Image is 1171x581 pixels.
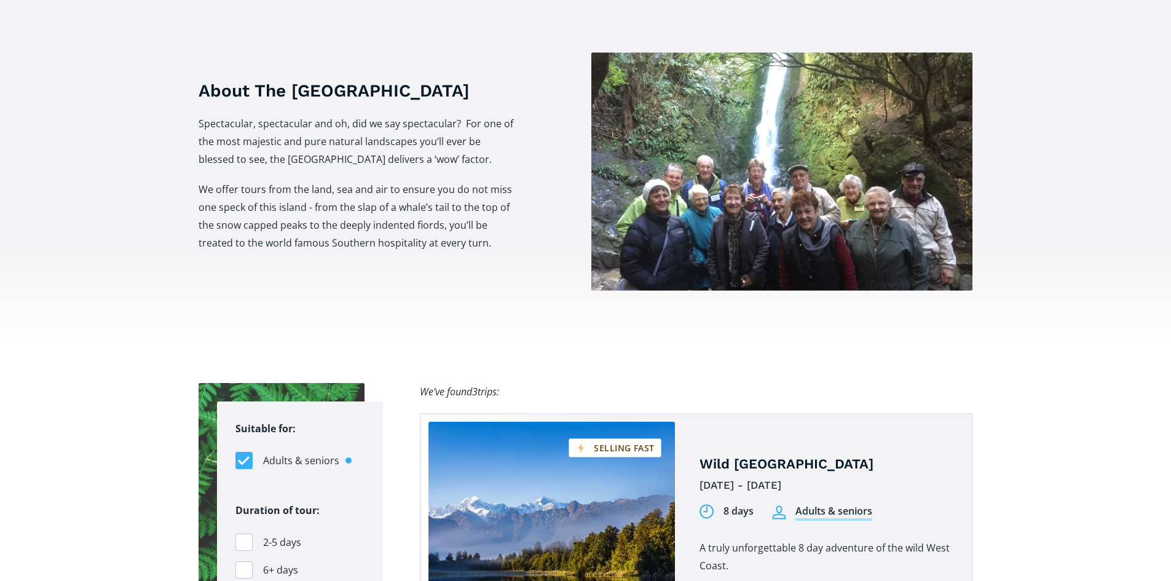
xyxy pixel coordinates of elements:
[700,476,953,495] div: [DATE] - [DATE]
[795,504,872,521] div: Adults & seniors
[199,181,514,252] p: We offer tours from the land, sea and air to ensure you do not miss one speck of this island - fr...
[420,383,499,401] div: We’ve found trips:
[199,115,514,168] p: Spectacular, spectacular and oh, did we say spectacular? For one of the most majestic and pure na...
[723,504,729,518] div: 8
[263,562,298,579] span: 6+ days
[700,539,953,575] p: A truly unforgettable 8 day adventure of the wild West Coast.
[199,79,514,103] h3: About The [GEOGRAPHIC_DATA]
[235,502,320,520] legend: Duration of tour:
[472,385,478,398] span: 3
[591,52,972,291] img: Tourist enjoying a waterfall at Christchurch
[235,420,296,438] legend: Suitable for:
[731,504,754,518] div: days
[700,456,953,473] h4: Wild [GEOGRAPHIC_DATA]
[263,534,301,551] span: 2-5 days
[263,453,339,469] span: Adults & seniors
